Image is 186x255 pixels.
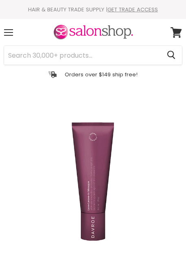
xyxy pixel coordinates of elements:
input: Search [4,46,160,65]
form: Product [4,45,182,65]
p: Orders over $149 ship free! [65,71,138,78]
a: GET TRADE ACCESS [107,6,158,13]
button: Search [160,46,182,65]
